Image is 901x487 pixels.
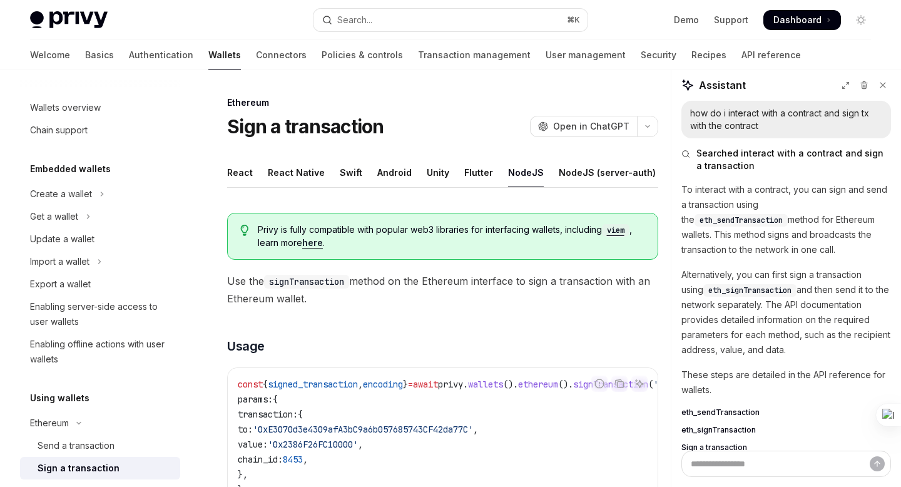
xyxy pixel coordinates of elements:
[20,434,180,457] a: Send a transaction
[30,299,173,329] div: Enabling server-side access to user wallets
[238,409,298,420] span: transaction:
[870,456,885,471] button: Send message
[741,40,801,70] a: API reference
[530,116,637,137] button: Open in ChatGPT
[30,416,69,431] div: Ethereum
[699,78,746,93] span: Assistant
[30,277,91,292] div: Export a wallet
[227,272,658,307] span: Use the method on the Ethereum interface to sign a transaction with an Ethereum wallet.
[20,183,180,205] button: Toggle Create a wallet section
[413,379,438,390] span: await
[503,379,518,390] span: ().
[681,425,891,435] a: eth_signTransaction
[20,333,180,371] a: Enabling offline actions with user wallets
[567,15,580,25] span: ⌘ K
[681,408,760,418] span: eth_sendTransaction
[641,40,676,70] a: Security
[408,379,413,390] span: =
[227,96,658,109] div: Ethereum
[302,237,323,249] a: here
[696,147,891,172] span: Searched interact with a contract and sign a transaction
[591,376,608,392] button: Report incorrect code
[681,425,756,435] span: eth_signTransaction
[227,158,253,187] div: React
[611,376,628,392] button: Copy the contents from the code block
[38,461,120,476] div: Sign a transaction
[573,379,648,390] span: signTransaction
[20,273,180,295] a: Export a wallet
[268,158,325,187] div: React Native
[700,215,783,225] span: eth_sendTransaction
[518,379,558,390] span: ethereum
[30,11,108,29] img: light logo
[30,391,89,406] h5: Using wallets
[473,424,478,435] span: ,
[690,107,882,132] div: how do i interact with a contract and sign tx with the contract
[30,209,78,224] div: Get a wallet
[38,438,115,453] div: Send a transaction
[681,182,891,257] p: To interact with a contract, you can sign and send a transaction using the method for Ethereum wa...
[253,424,473,435] span: '0xE3070d3e4309afA3bC9a6b057685743CF42da77C'
[691,40,726,70] a: Recipes
[340,158,362,187] div: Swift
[648,379,653,390] span: (
[298,409,303,420] span: {
[681,443,747,453] span: Sign a transaction
[238,439,268,450] span: value:
[268,379,358,390] span: signed_transaction
[558,379,573,390] span: ().
[30,337,173,367] div: Enabling offline actions with user wallets
[464,158,493,187] div: Flutter
[653,379,743,390] span: 'insert-wallet-id'
[851,10,871,30] button: Toggle dark mode
[30,232,94,247] div: Update a wallet
[273,394,278,405] span: {
[227,337,265,355] span: Usage
[427,158,449,187] div: Unity
[85,40,114,70] a: Basics
[238,424,253,435] span: to:
[30,161,111,177] h5: Embedded wallets
[681,147,891,172] button: Searched interact with a contract and sign a transaction
[268,439,358,450] span: '0x2386F26FC10000'
[714,14,748,26] a: Support
[403,379,408,390] span: }
[463,379,468,390] span: .
[674,14,699,26] a: Demo
[20,457,180,479] a: Sign a transaction
[20,412,180,434] button: Toggle Ethereum section
[602,224,629,235] a: viem
[30,187,92,202] div: Create a wallet
[763,10,841,30] a: Dashboard
[322,40,403,70] a: Policies & controls
[602,224,629,237] code: viem
[681,451,891,477] textarea: Ask a question...
[208,40,241,70] a: Wallets
[258,223,645,249] span: Privy is fully compatible with popular web3 libraries for interfacing wallets, including , learn ...
[20,96,180,119] a: Wallets overview
[129,40,193,70] a: Authentication
[553,120,629,133] span: Open in ChatGPT
[363,379,403,390] span: encoding
[681,267,891,357] p: Alternatively, you can first sign a transaction using and then send it to the network separately....
[20,119,180,141] a: Chain support
[20,295,180,333] a: Enabling server-side access to user wallets
[358,439,363,450] span: ,
[708,285,792,295] span: eth_signTransaction
[30,100,101,115] div: Wallets overview
[264,275,349,289] code: signTransaction
[30,40,70,70] a: Welcome
[256,40,307,70] a: Connectors
[313,9,587,31] button: Open search
[681,367,891,397] p: These steps are detailed in the API reference for wallets.
[468,379,503,390] span: wallets
[773,14,822,26] span: Dashboard
[240,225,249,236] svg: Tip
[681,443,891,453] a: Sign a transaction
[30,123,88,138] div: Chain support
[20,228,180,250] a: Update a wallet
[546,40,626,70] a: User management
[227,115,384,138] h1: Sign a transaction
[508,158,544,187] div: NodeJS
[559,158,656,187] div: NodeJS (server-auth)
